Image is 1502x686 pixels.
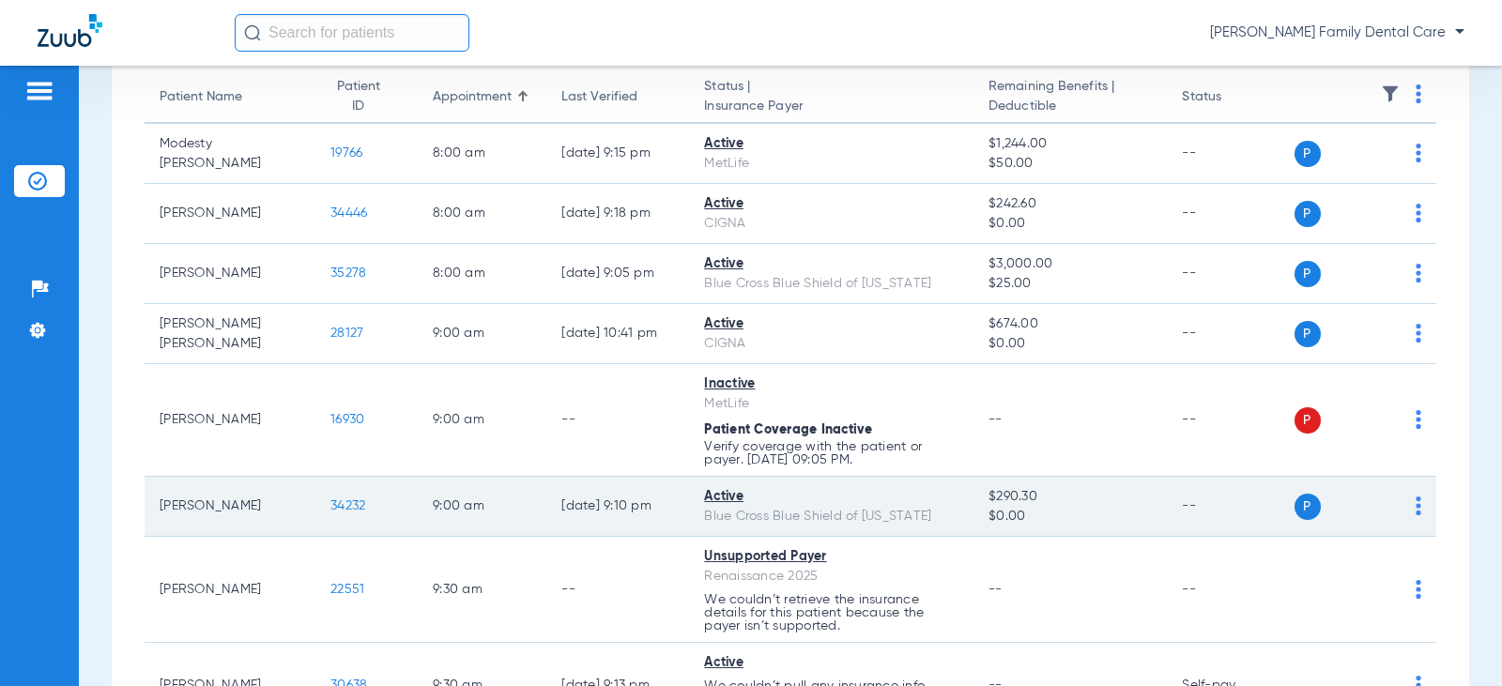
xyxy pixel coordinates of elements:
span: $0.00 [989,334,1152,354]
span: P [1295,261,1321,287]
span: $0.00 [989,507,1152,526]
img: group-dot-blue.svg [1416,264,1421,282]
td: [DATE] 10:41 PM [546,304,689,364]
td: [PERSON_NAME] [145,364,315,477]
td: -- [1167,364,1294,477]
div: MetLife [704,154,958,174]
img: group-dot-blue.svg [1416,580,1421,599]
span: $25.00 [989,274,1152,294]
span: $0.00 [989,214,1152,234]
span: 16930 [330,413,364,426]
span: 22551 [330,583,364,596]
td: 8:00 AM [418,184,546,244]
div: Patient ID [330,77,386,116]
td: [PERSON_NAME] [145,477,315,537]
p: We couldn’t retrieve the insurance details for this patient because the payer isn’t supported. [704,593,958,633]
td: -- [1167,244,1294,304]
img: group-dot-blue.svg [1416,324,1421,343]
td: 8:00 AM [418,124,546,184]
td: [PERSON_NAME] [145,537,315,643]
td: [PERSON_NAME] [145,184,315,244]
td: [DATE] 9:05 PM [546,244,689,304]
span: -- [989,583,1003,596]
div: Appointment [433,87,531,107]
div: Inactive [704,374,958,394]
span: $674.00 [989,314,1152,334]
span: P [1295,494,1321,520]
div: MetLife [704,394,958,414]
td: 9:00 AM [418,304,546,364]
img: hamburger-icon [24,80,54,102]
div: Renaissance 2025 [704,567,958,587]
div: Active [704,194,958,214]
div: Last Verified [561,87,637,107]
div: Patient Name [160,87,242,107]
span: P [1295,321,1321,347]
div: Patient Name [160,87,300,107]
div: CIGNA [704,214,958,234]
td: -- [546,364,689,477]
td: [PERSON_NAME] [145,244,315,304]
img: group-dot-blue.svg [1416,204,1421,222]
span: $3,000.00 [989,254,1152,274]
div: Active [704,653,958,673]
th: Status | [689,71,973,124]
span: P [1295,407,1321,434]
div: Active [704,487,958,507]
input: Search for patients [235,14,469,52]
td: [PERSON_NAME] [PERSON_NAME] [145,304,315,364]
span: $1,244.00 [989,134,1152,154]
td: -- [1167,124,1294,184]
span: $242.60 [989,194,1152,214]
img: group-dot-blue.svg [1416,84,1421,103]
span: -- [989,413,1003,426]
img: group-dot-blue.svg [1416,496,1421,515]
p: Verify coverage with the patient or payer. [DATE] 09:05 PM. [704,440,958,466]
div: Patient ID [330,77,403,116]
span: $290.30 [989,487,1152,507]
td: Modesty [PERSON_NAME] [145,124,315,184]
div: Blue Cross Blue Shield of [US_STATE] [704,507,958,526]
span: 19766 [330,146,362,160]
img: group-dot-blue.svg [1416,410,1421,429]
td: 8:00 AM [418,244,546,304]
div: Active [704,134,958,154]
th: Remaining Benefits | [973,71,1167,124]
td: 9:00 AM [418,364,546,477]
div: Unsupported Payer [704,547,958,567]
img: group-dot-blue.svg [1416,144,1421,162]
td: [DATE] 9:10 PM [546,477,689,537]
td: [DATE] 9:15 PM [546,124,689,184]
td: -- [1167,477,1294,537]
span: Insurance Payer [704,97,958,116]
div: CIGNA [704,334,958,354]
div: Blue Cross Blue Shield of [US_STATE] [704,274,958,294]
span: 35278 [330,267,366,280]
td: 9:30 AM [418,537,546,643]
span: $50.00 [989,154,1152,174]
td: -- [1167,537,1294,643]
td: [DATE] 9:18 PM [546,184,689,244]
div: Appointment [433,87,512,107]
img: filter.svg [1381,84,1400,103]
span: Deductible [989,97,1152,116]
span: P [1295,201,1321,227]
div: Active [704,254,958,274]
th: Status [1167,71,1294,124]
td: -- [1167,184,1294,244]
span: 28127 [330,327,363,340]
span: 34446 [330,206,367,220]
td: 9:00 AM [418,477,546,537]
td: -- [1167,304,1294,364]
span: 34232 [330,499,365,512]
div: Active [704,314,958,334]
span: P [1295,141,1321,167]
img: Zuub Logo [38,14,102,47]
span: Patient Coverage Inactive [704,423,872,436]
td: -- [546,537,689,643]
div: Last Verified [561,87,674,107]
img: Search Icon [244,24,261,41]
span: [PERSON_NAME] Family Dental Care [1210,23,1464,42]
